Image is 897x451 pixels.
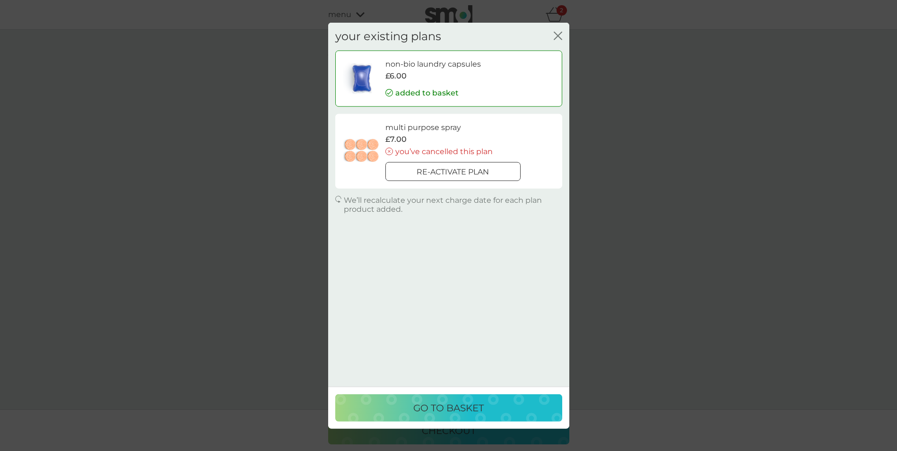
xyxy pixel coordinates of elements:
[554,32,562,42] button: close
[385,133,407,146] p: £7.00
[417,166,489,178] p: Re-activate plan
[335,394,562,421] button: go to basket
[395,145,493,157] p: you’ve cancelled this plan
[385,162,521,181] button: Re-activate plan
[395,87,459,99] p: added to basket
[335,30,441,43] h2: your existing plans
[413,400,484,415] p: go to basket
[385,58,481,70] p: non-bio laundry capsules
[344,196,562,214] p: We’ll recalculate your next charge date for each plan product added.
[385,121,461,133] p: multi purpose spray
[385,70,407,82] p: £6.00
